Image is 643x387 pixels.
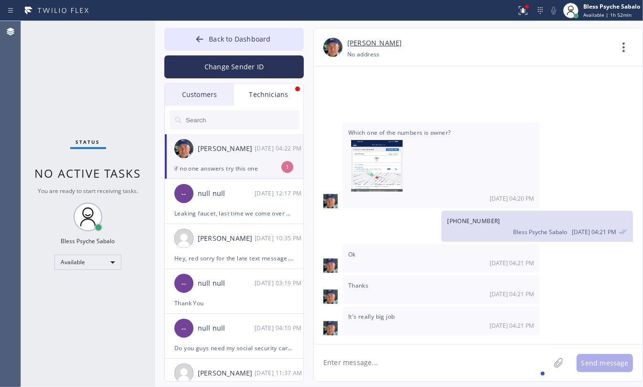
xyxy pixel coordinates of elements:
[198,188,255,199] div: null null
[323,321,338,335] img: eb1005bbae17aab9b5e109a2067821b9.jpg
[343,244,540,273] div: 10/01/2025 9:21 AM
[583,11,632,18] span: Available | 1h 52min
[348,129,534,194] span: Which one of the numbers is owner?
[255,143,304,154] div: 10/01/2025 9:22 AM
[76,139,100,145] span: Status
[348,312,395,321] span: It's really big job
[174,253,294,264] div: Hey, red sorry for the late text message. But it is 8:34 PM, and I just looked at my board. I hav...
[343,275,540,304] div: 10/01/2025 9:21 AM
[255,278,304,289] div: 09/30/2025 9:19 AM
[182,278,186,289] span: --
[182,323,186,334] span: --
[198,323,255,334] div: null null
[198,368,255,379] div: [PERSON_NAME]
[490,259,534,267] span: [DATE] 04:21 PM
[35,165,141,181] span: No active tasks
[490,194,534,203] span: [DATE] 04:20 PM
[323,290,338,304] img: eb1005bbae17aab9b5e109a2067821b9.jpg
[174,139,193,158] img: eb1005bbae17aab9b5e109a2067821b9.jpg
[182,188,186,199] span: --
[198,233,255,244] div: [PERSON_NAME]
[572,228,616,236] span: [DATE] 04:21 PM
[174,208,294,219] div: Leaking faucet, last time we come over but different tech they replaced the faucet [STREET_ADDRESS]
[164,28,304,51] button: Back to Dashboard
[234,84,303,106] div: Technicians
[185,110,300,129] input: Search
[255,322,304,333] div: 09/29/2025 9:10 AM
[198,278,255,289] div: null null
[351,140,403,197] img: MEddfe9f328df2f82616268327bcd35b04
[61,237,115,245] div: Bless Psyche Sabalo
[447,217,500,225] span: [PHONE_NUMBER]
[343,122,540,208] div: 10/01/2025 9:20 AM
[174,298,294,309] div: Thank You
[255,367,304,378] div: 09/26/2025 9:37 AM
[54,255,121,270] div: Available
[490,290,534,298] span: [DATE] 04:21 PM
[323,38,343,57] img: eb1005bbae17aab9b5e109a2067821b9.jpg
[343,306,540,335] div: 10/01/2025 9:21 AM
[174,364,193,383] img: user.png
[174,343,294,354] div: Do you guys need my social security card and banking information? I havent given anything yet
[347,49,380,60] div: No address
[255,188,304,199] div: 10/01/2025 9:17 AM
[323,258,338,273] img: eb1005bbae17aab9b5e109a2067821b9.jpg
[164,55,304,78] button: Change Sender ID
[323,194,338,208] img: eb1005bbae17aab9b5e109a2067821b9.jpg
[38,187,138,195] span: You are ready to start receiving tasks.
[281,161,293,173] div: 1
[348,281,368,290] span: Thanks
[490,322,534,330] span: [DATE] 04:21 PM
[198,143,255,154] div: [PERSON_NAME]
[513,228,567,236] span: Bless Psyche Sabalo
[165,84,234,106] div: Customers
[583,2,640,11] div: Bless Psyche Sabalo
[347,38,402,49] a: [PERSON_NAME]
[209,34,270,43] span: Back to Dashboard
[577,354,633,372] button: Send message
[174,163,294,174] div: if no one answers try this one
[174,229,193,248] img: user.png
[348,250,356,258] span: Ok
[547,4,560,17] button: Mute
[441,211,633,242] div: 10/01/2025 9:21 AM
[255,233,304,244] div: 10/01/2025 9:35 AM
